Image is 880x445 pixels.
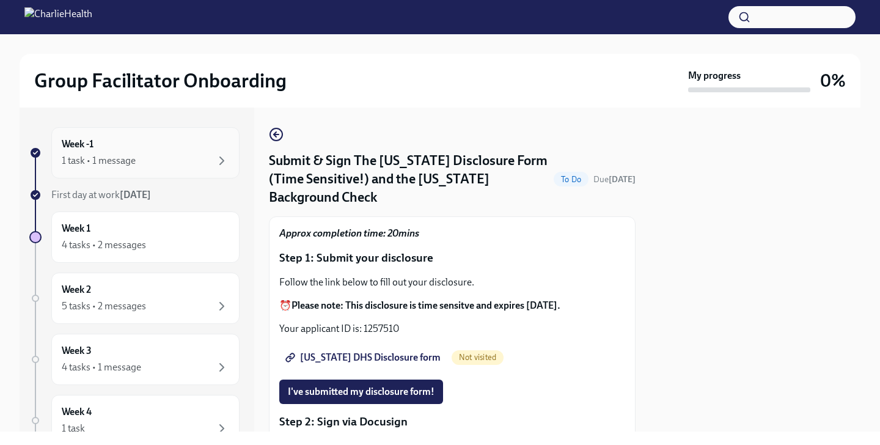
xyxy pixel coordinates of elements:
span: First day at work [51,189,151,200]
span: I've submitted my disclosure form! [288,386,435,398]
p: Step 1: Submit your disclosure [279,250,625,266]
h4: Submit & Sign The [US_STATE] Disclosure Form (Time Sensitive!) and the [US_STATE] Background Check [269,152,549,207]
span: October 22nd, 2025 07:00 [593,174,636,185]
a: Week 25 tasks • 2 messages [29,273,240,324]
span: To Do [554,175,588,184]
div: 4 tasks • 2 messages [62,238,146,252]
a: Week 34 tasks • 1 message [29,334,240,385]
h6: Week 3 [62,344,92,358]
p: Step 2: Sign via Docusign [279,414,625,430]
strong: Approx completion time: 20mins [279,227,419,239]
span: [US_STATE] DHS Disclosure form [288,351,441,364]
span: Due [593,174,636,185]
div: 4 tasks • 1 message [62,361,141,374]
strong: My progress [688,69,741,83]
h2: Group Facilitator Onboarding [34,68,287,93]
strong: Please note: This disclosure is time sensitve and expires [DATE]. [291,300,560,311]
strong: [DATE] [120,189,151,200]
h6: Week 4 [62,405,92,419]
a: [US_STATE] DHS Disclosure form [279,345,449,370]
h6: Week 1 [62,222,90,235]
h3: 0% [820,70,846,92]
button: I've submitted my disclosure form! [279,380,443,404]
div: 1 task [62,422,85,435]
a: Week 14 tasks • 2 messages [29,211,240,263]
strong: [DATE] [609,174,636,185]
p: Follow the link below to fill out your disclosure. [279,276,625,289]
p: ⏰ [279,299,625,312]
div: 5 tasks • 2 messages [62,300,146,313]
img: CharlieHealth [24,7,92,27]
a: First day at work[DATE] [29,188,240,202]
p: Your applicant ID is: 1257510 [279,322,625,336]
span: Not visited [452,353,504,362]
h6: Week 2 [62,283,91,296]
h6: Week -1 [62,138,94,151]
a: Week -11 task • 1 message [29,127,240,178]
div: 1 task • 1 message [62,154,136,167]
